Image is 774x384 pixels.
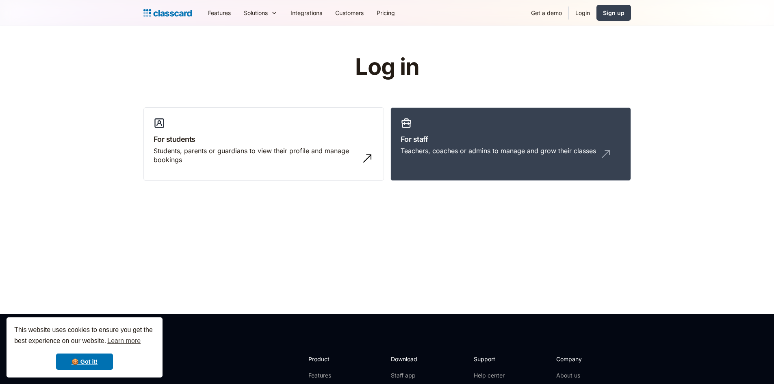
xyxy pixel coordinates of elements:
[596,5,631,21] a: Sign up
[401,134,621,145] h3: For staff
[391,355,424,363] h2: Download
[474,371,507,380] a: Help center
[474,355,507,363] h2: Support
[202,4,237,22] a: Features
[390,107,631,181] a: For staffTeachers, coaches or admins to manage and grow their classes
[603,9,624,17] div: Sign up
[308,355,352,363] h2: Product
[106,335,142,347] a: learn more about cookies
[143,7,192,19] a: Logo
[7,317,163,377] div: cookieconsent
[244,9,268,17] div: Solutions
[143,107,384,181] a: For studentsStudents, parents or guardians to view their profile and manage bookings
[401,146,596,155] div: Teachers, coaches or admins to manage and grow their classes
[569,4,596,22] a: Login
[237,4,284,22] div: Solutions
[154,134,374,145] h3: For students
[284,4,329,22] a: Integrations
[308,371,352,380] a: Features
[154,146,358,165] div: Students, parents or guardians to view their profile and manage bookings
[556,371,610,380] a: About us
[370,4,401,22] a: Pricing
[258,54,516,80] h1: Log in
[556,355,610,363] h2: Company
[56,354,113,370] a: dismiss cookie message
[329,4,370,22] a: Customers
[391,371,424,380] a: Staff app
[525,4,568,22] a: Get a demo
[14,325,155,347] span: This website uses cookies to ensure you get the best experience on our website.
